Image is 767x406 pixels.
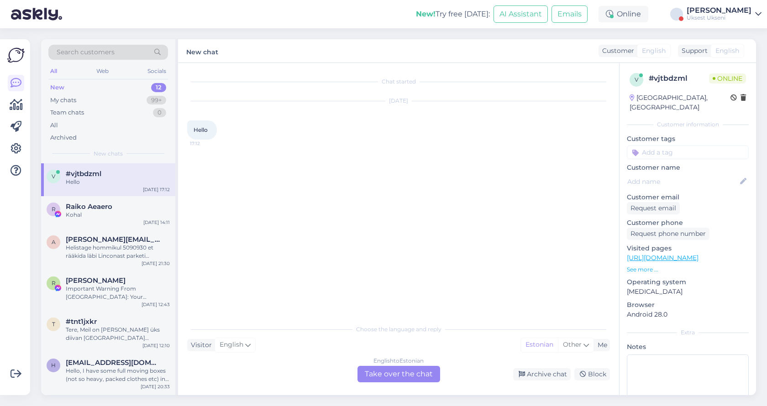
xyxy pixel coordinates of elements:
div: Customer [599,46,634,56]
div: Team chats [50,108,84,117]
span: v [635,76,638,83]
div: [DATE] 14:11 [143,219,170,226]
div: Web [95,65,110,77]
div: Online [599,6,648,22]
div: Extra [627,328,749,337]
a: [URL][DOMAIN_NAME] [627,254,699,262]
div: My chats [50,96,76,105]
span: v [52,173,55,180]
input: Add a tag [627,146,749,159]
p: Customer tags [627,134,749,144]
div: Choose the language and reply [187,325,610,333]
span: 17:12 [190,140,224,147]
div: Customer information [627,120,749,129]
span: #tnt1jxkr [66,318,97,326]
label: New chat [186,45,218,57]
a: [PERSON_NAME]Uksest Ukseni [687,7,762,21]
div: Try free [DATE]: [416,9,490,20]
p: [MEDICAL_DATA] [627,287,749,297]
p: Operating system [627,277,749,287]
div: Kohal [66,211,170,219]
div: [DATE] 17:12 [143,186,170,193]
b: New! [416,10,436,18]
p: Customer name [627,163,749,172]
div: [PERSON_NAME] [687,7,751,14]
button: AI Assistant [494,5,548,23]
p: Customer email [627,193,749,202]
div: English to Estonian [373,357,424,365]
span: English [642,46,666,56]
p: Android 28.0 [627,310,749,319]
span: a [52,239,56,245]
span: Online [709,73,746,83]
span: Other [563,340,582,349]
div: 12 [151,83,166,92]
div: [GEOGRAPHIC_DATA], [GEOGRAPHIC_DATA] [630,93,730,112]
span: English [220,340,243,350]
div: Hello, I have some full moving boxes (not so heavy, packed clothes etc) in a storage place at par... [66,367,170,383]
div: Archive chat [513,368,571,380]
div: Request phone number [627,228,709,240]
div: Block [574,368,610,380]
span: New chats [94,150,123,158]
span: Raiko Aeaero [66,203,112,211]
div: Visitor [187,340,212,350]
p: See more ... [627,265,749,274]
div: All [50,121,58,130]
span: R [52,280,56,286]
span: Hello [194,126,208,133]
p: Visited pages [627,244,749,253]
div: Tere, Meil on [PERSON_NAME] üks diivan [GEOGRAPHIC_DATA] kesklinnast Mustamäele toimetada. Kas sa... [66,326,170,342]
input: Add name [627,177,738,187]
div: Estonian [521,338,558,352]
span: handeyetkinn@gmail.com [66,359,161,367]
span: #vjtbdzml [66,170,101,178]
div: Important Warning From [GEOGRAPHIC_DATA]: Your Facebook page is scheduled for permanent deletion ... [66,285,170,301]
p: Browser [627,300,749,310]
p: Customer phone [627,218,749,228]
div: [DATE] 20:33 [141,383,170,390]
button: Emails [552,5,588,23]
div: # vjtbdzml [649,73,709,84]
span: Rafael Snow [66,276,126,285]
p: Notes [627,342,749,352]
div: 0 [153,108,166,117]
div: [DATE] 21:30 [142,260,170,267]
div: Socials [146,65,168,77]
img: Askly Logo [7,47,25,64]
div: Support [678,46,708,56]
div: [DATE] [187,97,610,105]
div: Uksest Ukseni [687,14,751,21]
span: English [715,46,739,56]
div: Archived [50,133,77,142]
div: Chat started [187,78,610,86]
div: Take over the chat [357,366,440,382]
div: Hello [66,178,170,186]
div: Request email [627,202,680,214]
span: h [51,362,56,369]
span: R [52,206,56,213]
span: andreas.aho@gmail.com [66,235,161,244]
div: Me [594,340,607,350]
span: Search customers [57,47,115,57]
div: 99+ [147,96,166,105]
div: All [48,65,59,77]
div: [DATE] 12:43 [142,301,170,308]
div: Helistage hommikul 5090930 et rääkida läbi Linconast parketi toomine Pallasti 44 5 [66,244,170,260]
div: New [50,83,64,92]
div: [DATE] 12:10 [142,342,170,349]
span: t [52,321,55,328]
